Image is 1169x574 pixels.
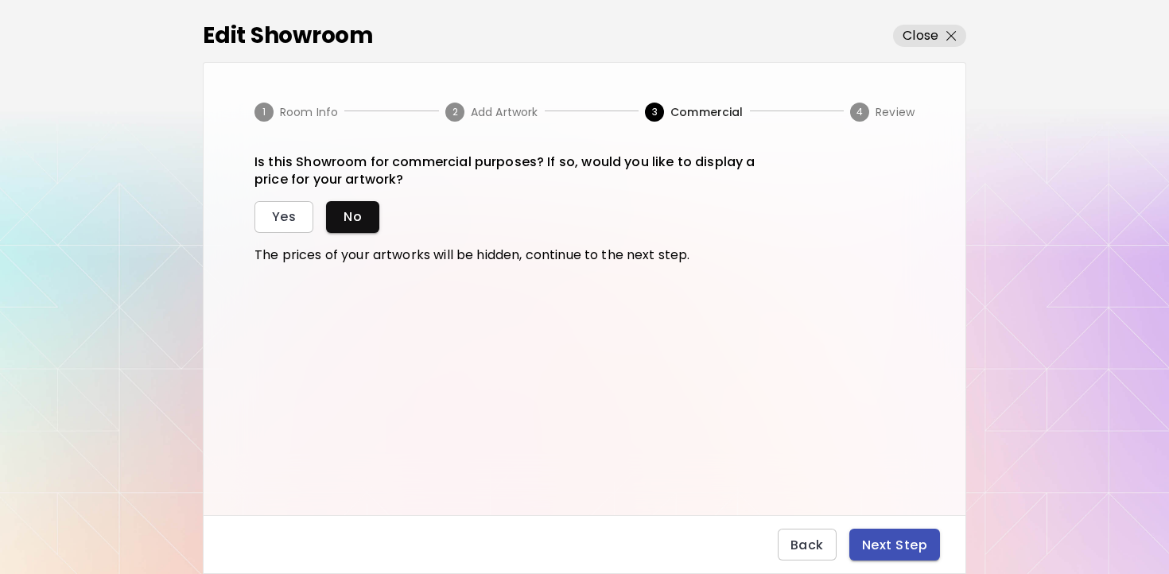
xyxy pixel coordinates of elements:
[344,208,362,225] span: No
[837,83,927,141] button: Review
[778,529,837,560] button: Back
[272,208,296,225] span: Yes
[452,105,457,118] text: 2
[849,529,940,560] button: Next Step
[326,201,379,233] button: No
[254,201,313,233] button: Yes
[242,83,351,141] button: Room Info
[632,83,756,141] button: Commercial
[471,104,538,120] span: Add Artwork
[862,537,927,553] span: Next Step
[790,537,824,553] span: Back
[433,83,551,141] button: Add Artwork
[876,104,915,120] span: Review
[254,153,763,188] p: Is this Showroom for commercial purposes? If so, would you like to display a price for your artwork?
[262,105,266,118] text: 1
[670,104,744,120] span: Commercial
[856,105,863,118] text: 4
[254,246,690,265] p: The prices of your artworks will be hidden, continue to the next step.
[280,104,338,120] span: Room Info
[652,105,658,118] text: 3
